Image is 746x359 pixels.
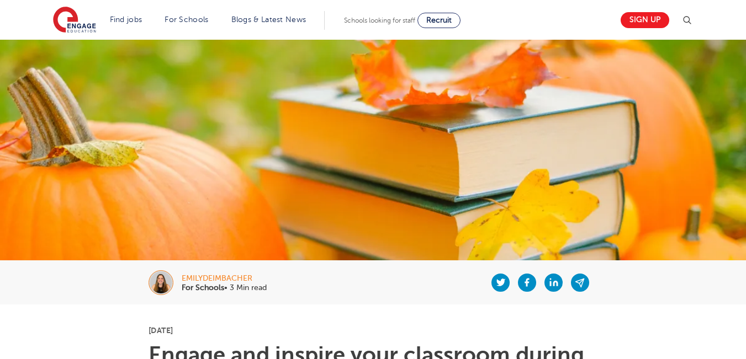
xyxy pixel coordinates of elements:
[621,12,669,28] a: Sign up
[182,275,267,282] div: emilydeimbacher
[417,13,461,28] a: Recruit
[231,15,306,24] a: Blogs & Latest News
[182,284,267,292] p: • 3 Min read
[165,15,208,24] a: For Schools
[53,7,96,34] img: Engage Education
[149,326,597,334] p: [DATE]
[426,16,452,24] span: Recruit
[344,17,415,24] span: Schools looking for staff
[110,15,142,24] a: Find jobs
[182,283,224,292] b: For Schools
